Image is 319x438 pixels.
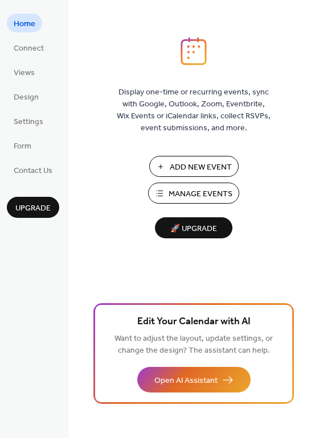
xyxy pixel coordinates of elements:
[162,221,226,237] span: 🚀 Upgrade
[7,38,51,57] a: Connect
[14,165,52,177] span: Contact Us
[14,43,44,55] span: Connect
[7,160,59,179] a: Contact Us
[148,183,239,204] button: Manage Events
[14,116,43,128] span: Settings
[117,86,271,134] span: Display one-time or recurring events, sync with Google, Outlook, Zoom, Eventbrite, Wix Events or ...
[14,141,31,152] span: Form
[155,217,232,238] button: 🚀 Upgrade
[14,92,39,104] span: Design
[7,14,42,32] a: Home
[149,156,239,177] button: Add New Event
[7,87,46,106] a: Design
[7,197,59,218] button: Upgrade
[137,367,251,392] button: Open AI Assistant
[154,375,218,387] span: Open AI Assistant
[169,188,232,200] span: Manage Events
[7,111,50,130] a: Settings
[15,203,51,214] span: Upgrade
[7,63,42,81] a: Views
[137,314,251,330] span: Edit Your Calendar with AI
[170,162,232,173] span: Add New Event
[114,331,273,358] span: Want to adjust the layout, update settings, or change the design? The assistant can help.
[7,136,38,155] a: Form
[14,18,35,30] span: Home
[14,67,35,79] span: Views
[181,37,207,65] img: logo_icon.svg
